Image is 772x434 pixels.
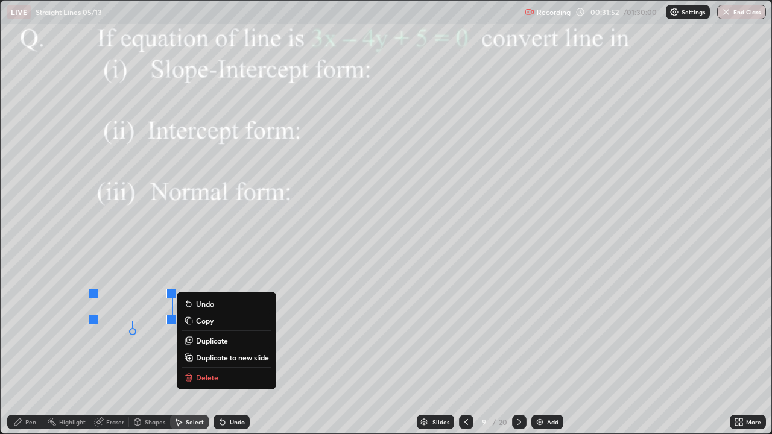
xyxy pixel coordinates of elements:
div: Eraser [106,419,124,425]
div: Highlight [59,419,86,425]
div: Select [186,419,204,425]
p: Delete [196,373,218,382]
div: Pen [25,419,36,425]
div: Add [547,419,558,425]
img: add-slide-button [535,417,545,427]
button: Delete [182,370,271,385]
button: Duplicate to new slide [182,350,271,365]
p: Duplicate [196,336,228,345]
p: Settings [682,9,705,15]
div: / [493,418,496,426]
p: LIVE [11,7,27,17]
div: 20 [499,417,507,427]
div: 9 [478,418,490,426]
button: Copy [182,313,271,328]
img: end-class-cross [721,7,731,17]
img: recording.375f2c34.svg [525,7,534,17]
p: Duplicate to new slide [196,353,269,362]
div: Slides [432,419,449,425]
div: Undo [230,419,245,425]
p: Undo [196,299,214,309]
button: End Class [717,5,766,19]
p: Recording [537,8,571,17]
img: class-settings-icons [669,7,679,17]
div: More [746,419,761,425]
p: Copy [196,316,214,325]
button: Undo [182,297,271,311]
p: Straight Lines 05/13 [36,7,102,17]
button: Duplicate [182,333,271,348]
div: Shapes [145,419,165,425]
